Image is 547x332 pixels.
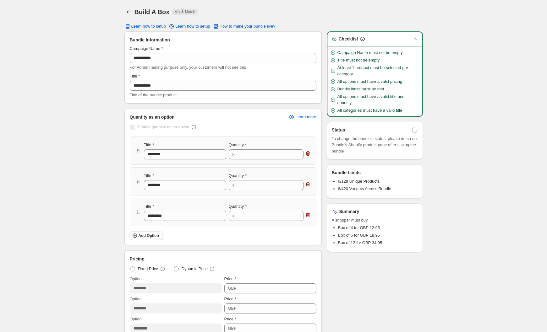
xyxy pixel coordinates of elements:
span: Dynamic Price [182,266,208,272]
span: Quantity as an option [130,114,175,120]
label: Price [224,316,237,322]
span: For Admin naming purpose only, your customers will not see this [130,65,246,70]
span: Add Option [139,233,159,238]
span: All options must have a valid pricing [337,78,402,85]
button: How to make your bundle live? [209,22,279,31]
h1: Build A Box [134,8,170,16]
span: Fixed Price [138,266,158,272]
span: Bundle Information [130,37,170,43]
span: Campaign Name must not be empty [337,50,403,56]
span: At least 1 product must be selected per category [337,65,420,77]
span: All categories must have a valid title [337,107,402,114]
label: Option [130,276,142,282]
h3: Status [332,127,345,133]
label: Quantity [229,142,247,148]
span: Learn more [295,115,316,120]
span: To change the bundle's status, please do so on Bundle's Shopify product page after saving the bundle [332,136,418,154]
label: Title [144,142,154,148]
span: Learn how to setup [131,24,166,29]
span: Mix & Match [174,9,195,14]
button: Learn how to setup [121,22,170,31]
span: Title must not be empty [337,57,380,63]
h3: Summary [339,208,359,215]
label: Title [144,203,154,210]
div: x [232,182,235,188]
h3: Checklist [339,36,358,42]
span: All options must have a valid title and quantity [337,94,420,106]
label: Price [224,276,237,282]
span: 6/420 Variants Across Bundle [338,186,391,191]
div: x [232,151,235,158]
label: Campaign Name [130,46,163,52]
a: Learn how to setup [165,22,214,31]
span: A shopper must buy [332,217,418,223]
span: Title of the bundle product [130,93,177,97]
button: Back [124,8,133,16]
span: How to make your bundle live? [220,24,276,29]
button: Add Option [130,231,163,240]
span: Pricing [130,256,145,262]
label: Quantity [229,203,247,210]
label: Option [130,296,142,302]
li: Box of 6 for GBP 18.95 [338,232,418,238]
div: GBP [228,325,237,332]
li: Box of 4 for GBP 12.95 [338,225,418,231]
a: Learn more [285,113,320,121]
label: Option [130,316,142,322]
h3: Bundle Limits [332,169,361,176]
div: GBP [228,305,237,312]
label: Quantity [229,173,247,179]
div: GBP [228,285,237,292]
label: Title [130,73,140,79]
label: Title [144,173,154,179]
li: Box of 12 for GBP 34.95 [338,240,418,246]
div: x [232,213,235,219]
span: Enable quantity as an option [138,125,189,129]
span: Learn how to setup [175,24,210,29]
span: Bundle limits must be met [337,86,384,92]
span: 6/128 Unique Products [338,179,380,184]
label: Price [224,296,237,302]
